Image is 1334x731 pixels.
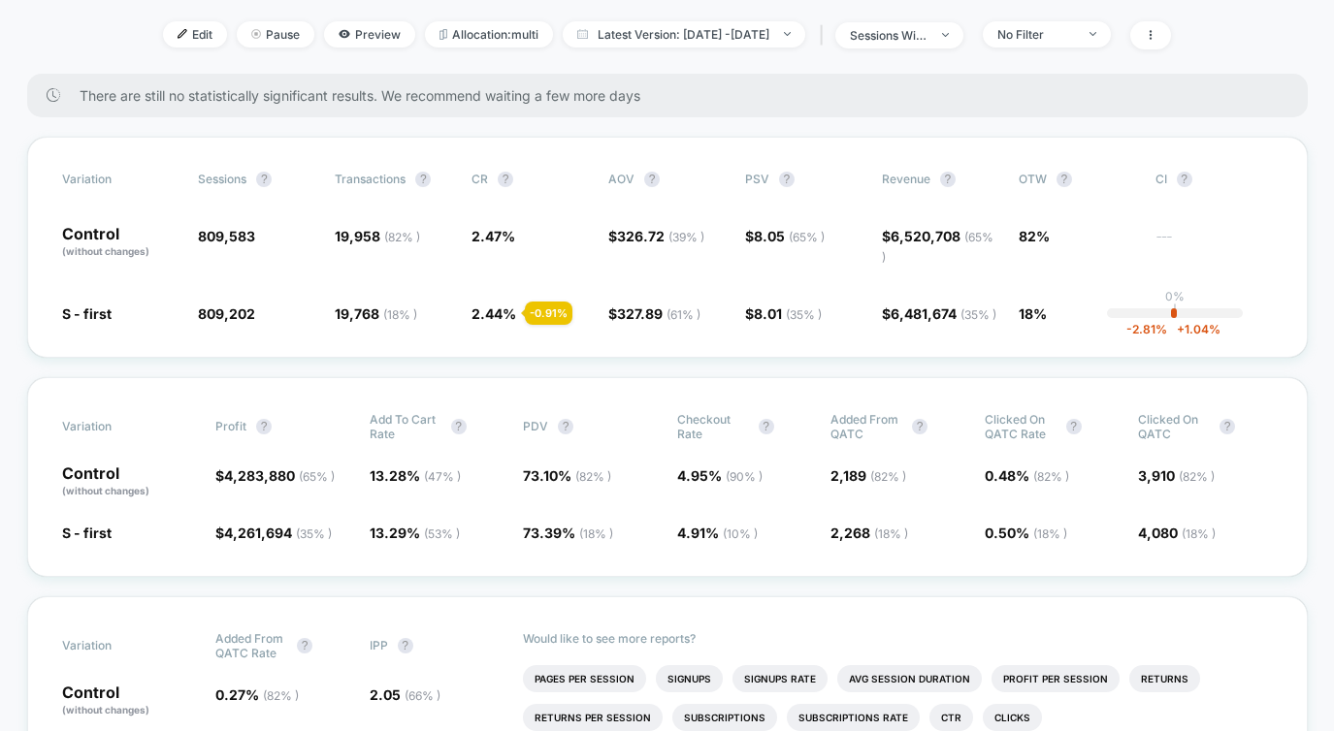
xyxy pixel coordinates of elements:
span: | [815,21,835,49]
button: ? [779,172,795,187]
p: | [1173,303,1177,318]
span: --- [1155,231,1273,265]
span: 4.95 % [677,467,763,484]
span: ( 35 % ) [960,307,996,322]
li: Profit Per Session [992,665,1120,692]
span: ( 65 % ) [789,230,825,244]
span: S - first [62,305,112,322]
li: Signups [656,665,723,692]
span: 8.05 [754,228,825,244]
span: Allocation: multi [425,21,553,48]
span: ( 10 % ) [723,526,758,541]
p: Control [62,465,197,498]
span: -2.81 % [1126,322,1167,336]
span: ( 65 % ) [882,230,993,264]
span: ( 18 % ) [383,307,417,322]
button: ? [1057,172,1072,187]
img: calendar [577,29,588,39]
span: Add To Cart Rate [370,412,441,441]
span: Edit [163,21,227,48]
button: ? [256,419,272,434]
span: S - first [62,524,112,541]
span: ( 18 % ) [874,526,908,541]
span: Sessions [198,172,246,186]
span: 13.28 % [370,467,461,484]
img: end [942,33,949,37]
span: ( 18 % ) [579,526,613,541]
span: Checkout Rate [677,412,749,441]
span: ( 66 % ) [405,688,440,703]
span: 1.04 % [1167,322,1220,336]
span: 0.50 % [985,524,1067,541]
p: 0% [1165,289,1185,303]
span: 4,283,880 [224,467,335,484]
span: 2.44 % [472,305,516,322]
span: Variation [62,172,169,187]
span: 2.05 [370,686,440,703]
span: 809,583 [198,228,255,244]
button: ? [451,419,467,434]
span: Variation [62,631,169,660]
span: 809,202 [198,305,255,322]
li: Subscriptions [672,704,777,731]
span: 19,958 [335,228,420,244]
span: (without changes) [62,485,149,496]
span: Profit [215,419,246,433]
li: Ctr [929,704,973,731]
span: 0.48 % [985,467,1069,484]
span: (without changes) [62,704,149,715]
span: ( 18 % ) [1182,526,1216,541]
span: ( 82 % ) [1033,469,1069,484]
div: sessions with impression [850,28,927,43]
span: ( 90 % ) [726,469,763,484]
span: ( 82 % ) [575,469,611,484]
span: Revenue [882,172,930,186]
span: 73.10 % [523,467,611,484]
span: 13.29 % [370,524,460,541]
span: 6,481,674 [891,305,996,322]
span: OTW [1019,172,1125,187]
button: ? [759,419,774,434]
li: Returns Per Session [523,704,663,731]
span: ( 82 % ) [870,469,906,484]
button: ? [1066,419,1082,434]
img: rebalance [439,29,447,40]
span: ( 18 % ) [1033,526,1067,541]
p: Control [62,684,197,717]
span: Transactions [335,172,406,186]
span: $ [215,467,335,484]
span: AOV [608,172,634,186]
span: ( 65 % ) [299,469,335,484]
span: ( 53 % ) [424,526,460,541]
li: Pages Per Session [523,665,646,692]
img: end [251,29,261,39]
li: Returns [1129,665,1200,692]
button: ? [498,172,513,187]
span: + [1177,322,1185,336]
span: Added from qATC [830,412,902,441]
span: 82% [1019,228,1050,244]
li: Subscriptions Rate [787,704,920,731]
img: edit [178,29,187,39]
img: end [784,32,791,36]
button: ? [1177,172,1192,187]
span: $ [608,305,700,322]
span: Variation [62,412,169,441]
span: PSV [745,172,769,186]
span: ( 39 % ) [668,230,704,244]
span: $ [745,305,822,322]
p: Control [62,226,179,259]
button: ? [940,172,956,187]
span: ( 61 % ) [667,307,700,322]
li: Signups Rate [732,665,828,692]
button: ? [1220,419,1235,434]
span: Pause [237,21,314,48]
span: 19,768 [335,305,417,322]
button: ? [558,419,573,434]
span: $ [215,524,332,541]
span: 2.47 % [472,228,515,244]
button: ? [297,638,312,653]
button: ? [398,638,413,653]
span: Preview [324,21,415,48]
img: end [1090,32,1096,36]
